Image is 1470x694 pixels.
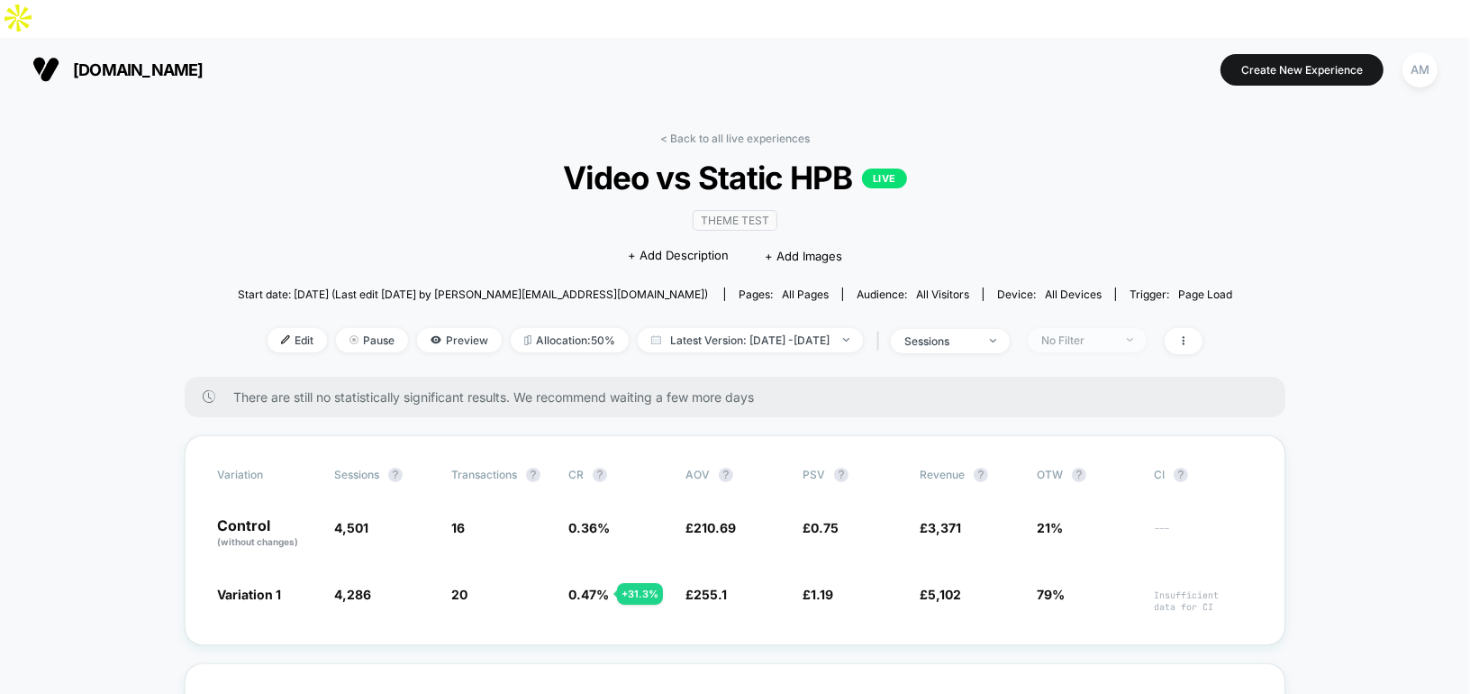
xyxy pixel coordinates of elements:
div: Audience: [857,288,969,301]
div: Pages: [739,288,829,301]
span: Transactions [451,468,517,481]
span: 4,501 [334,520,368,535]
span: 20 [451,587,467,602]
span: Insufficient data for CI [1154,589,1253,613]
button: ? [593,468,607,482]
span: Device: [983,288,1115,301]
button: AM [1397,51,1443,88]
span: PSV [803,468,825,481]
span: CR [568,468,584,481]
span: Pause [336,328,408,352]
span: Revenue [920,468,965,481]
div: Trigger: [1130,288,1232,301]
span: Theme Test [693,210,777,231]
img: end [1127,338,1133,342]
span: Allocation: 50% [511,328,629,352]
button: Create New Experience [1220,54,1384,86]
span: 3,371 [928,520,961,535]
button: ? [974,468,988,482]
span: 0.47 % [568,587,609,602]
button: ? [719,468,733,482]
img: end [843,338,849,342]
span: £ [920,520,961,535]
p: LIVE [862,169,907,188]
span: | [872,328,891,354]
span: 16 [451,520,465,535]
a: < Back to all live experiences [660,132,810,145]
span: Variation [217,468,316,482]
span: Page Load [1178,288,1232,301]
span: 210.69 [694,520,736,535]
span: £ [685,520,736,535]
div: sessions [904,334,976,348]
span: All Visitors [916,288,969,301]
span: Preview [417,328,502,352]
span: 79% [1037,587,1065,602]
span: 5,102 [928,587,961,602]
span: 255.1 [694,587,727,602]
span: Latest Version: [DATE] - [DATE] [638,328,863,352]
span: all devices [1045,288,1102,301]
img: Visually logo [32,56,59,83]
span: + Add Description [628,247,729,265]
span: + Add Images [765,249,842,263]
div: AM [1402,52,1438,87]
span: 1.19 [811,587,833,602]
div: + 31.3 % [617,583,663,605]
img: end [349,335,358,344]
span: £ [685,587,727,602]
button: [DOMAIN_NAME] [27,55,209,84]
span: Start date: [DATE] (Last edit [DATE] by [PERSON_NAME][EMAIL_ADDRESS][DOMAIN_NAME]) [238,288,708,301]
button: ? [388,468,403,482]
span: Variation 1 [217,587,281,602]
button: ? [526,468,540,482]
button: ? [1072,468,1086,482]
span: 4,286 [334,587,371,602]
img: rebalance [524,335,531,345]
span: £ [803,520,839,535]
div: No Filter [1041,333,1113,347]
span: (without changes) [217,536,298,547]
span: --- [1154,523,1253,549]
img: end [990,339,996,342]
span: [DOMAIN_NAME] [73,60,204,79]
span: Edit [268,328,327,352]
span: 0.36 % [568,520,610,535]
button: ? [834,468,848,482]
img: calendar [651,335,661,344]
span: AOV [685,468,710,481]
span: 0.75 [811,520,839,535]
p: Control [217,518,316,549]
span: CI [1154,468,1253,482]
span: all pages [782,288,829,301]
button: ? [1174,468,1188,482]
span: There are still no statistically significant results. We recommend waiting a few more days [233,389,1249,405]
span: OTW [1037,468,1136,482]
span: Sessions [334,468,379,481]
span: £ [920,587,961,602]
span: Video vs Static HPB [287,159,1182,196]
img: edit [281,335,290,344]
span: 21% [1037,520,1063,535]
span: £ [803,587,833,602]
